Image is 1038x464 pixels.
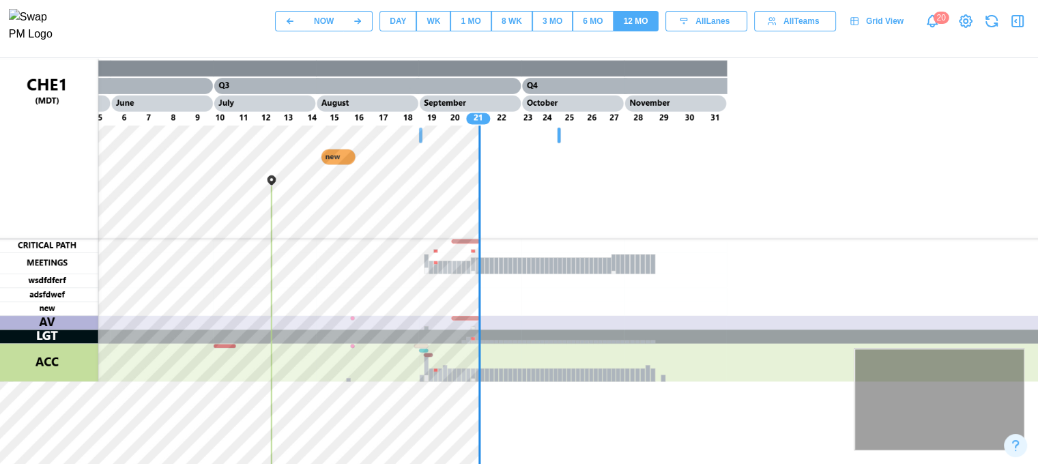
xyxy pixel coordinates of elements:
a: Notifications [921,10,944,33]
button: AllLanes [665,11,747,31]
span: Grid View [866,12,904,31]
div: WK [427,15,440,28]
div: 12 MO [624,15,648,28]
button: NOW [304,11,343,31]
a: Grid View [843,11,914,31]
div: 20 [933,12,949,24]
div: 3 MO [543,15,562,28]
span: All Teams [783,12,819,31]
button: 8 WK [491,11,532,31]
button: Open Drawer [1008,12,1027,31]
button: Refresh Grid [982,12,1001,31]
button: 6 MO [573,11,613,31]
span: All Lanes [695,12,730,31]
button: 12 MO [614,11,659,31]
div: 1 MO [461,15,480,28]
button: DAY [379,11,416,31]
button: AllTeams [754,11,836,31]
div: NOW [314,15,334,28]
button: WK [416,11,450,31]
div: 8 WK [502,15,522,28]
button: 1 MO [450,11,491,31]
a: View Project [956,12,975,31]
div: 6 MO [583,15,603,28]
button: 3 MO [532,11,573,31]
div: DAY [390,15,406,28]
img: Swap PM Logo [9,9,64,43]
